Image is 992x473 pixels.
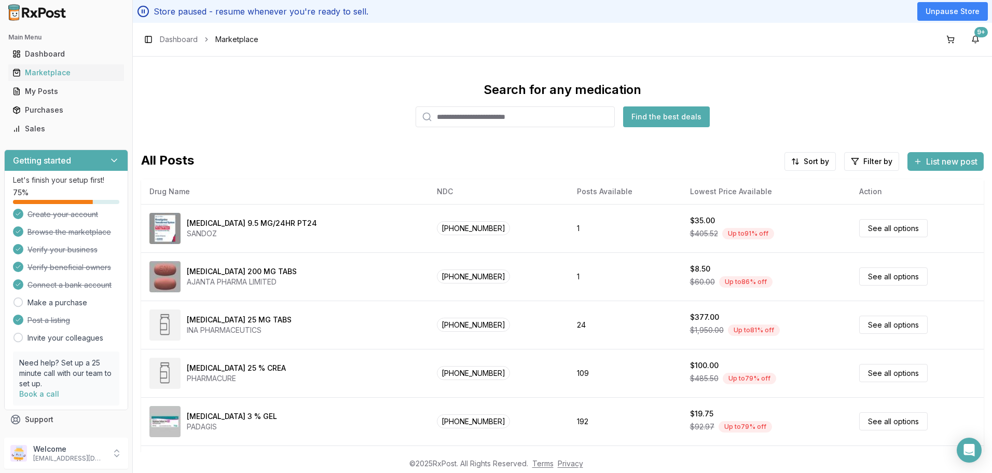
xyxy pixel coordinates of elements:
[149,261,181,292] img: Entacapone 200 MG TABS
[187,266,297,277] div: [MEDICAL_DATA] 200 MG TABS
[917,2,988,21] a: Unpause Store
[13,187,29,198] span: 75 %
[149,358,181,389] img: Methyl Salicylate 25 % CREA
[4,83,128,100] button: My Posts
[926,155,977,168] span: List new post
[719,421,772,433] div: Up to 79 % off
[27,280,112,290] span: Connect a bank account
[437,318,510,332] span: [PHONE_NUMBER]
[804,156,829,167] span: Sort by
[8,33,124,42] h2: Main Menu
[974,27,988,37] div: 9+
[682,179,851,204] th: Lowest Price Available
[27,315,70,326] span: Post a listing
[19,389,59,398] a: Book a call
[25,433,60,443] span: Feedback
[429,179,569,204] th: NDC
[13,175,119,185] p: Let's finish your setup first!
[690,325,724,335] span: $1,950.00
[12,105,120,115] div: Purchases
[33,444,105,454] p: Welcome
[8,101,124,119] a: Purchases
[690,312,719,322] div: $377.00
[160,34,198,45] a: Dashboard
[569,349,681,397] td: 109
[4,4,71,21] img: RxPost Logo
[719,276,773,288] div: Up to 86 % off
[149,213,181,244] img: Rivastigmine 9.5 MG/24HR PT24
[4,102,128,118] button: Purchases
[187,218,317,228] div: [MEDICAL_DATA] 9.5 MG/24HR PT24
[141,179,429,204] th: Drug Name
[569,397,681,445] td: 192
[859,267,928,286] a: See all options
[844,152,899,171] button: Filter by
[859,219,928,237] a: See all options
[532,459,554,468] a: Terms
[569,204,681,252] td: 1
[27,333,103,343] a: Invite your colleagues
[8,119,124,138] a: Sales
[12,49,120,59] div: Dashboard
[863,156,892,167] span: Filter by
[437,366,510,380] span: [PHONE_NUMBER]
[12,67,120,78] div: Marketplace
[10,445,27,462] img: User avatar
[4,46,128,62] button: Dashboard
[690,215,715,226] div: $35.00
[957,438,982,463] div: Open Intercom Messenger
[907,152,984,171] button: List new post
[690,422,714,432] span: $92.97
[141,152,194,171] span: All Posts
[623,106,710,127] button: Find the best deals
[4,64,128,81] button: Marketplace
[187,363,286,373] div: [MEDICAL_DATA] 25 % CREA
[484,82,641,98] div: Search for any medication
[149,406,181,437] img: Diclofenac Sodium 3 % GEL
[558,459,583,468] a: Privacy
[4,429,128,448] button: Feedback
[8,63,124,82] a: Marketplace
[859,316,928,334] a: See all options
[33,454,105,463] p: [EMAIL_ADDRESS][DOMAIN_NAME]
[690,264,710,274] div: $8.50
[19,358,113,389] p: Need help? Set up a 25 minute call with our team to set up.
[154,5,368,18] p: Store paused - resume whenever you're ready to sell.
[859,412,928,430] a: See all options
[27,245,98,255] span: Verify your business
[8,45,124,63] a: Dashboard
[569,179,681,204] th: Posts Available
[907,157,984,168] a: List new post
[4,120,128,137] button: Sales
[437,269,510,283] span: [PHONE_NUMBER]
[690,228,718,239] span: $405.52
[149,309,181,341] img: Diclofenac Potassium 25 MG TABS
[27,227,111,237] span: Browse the marketplace
[728,325,780,336] div: Up to 81 % off
[187,325,292,335] div: INA PHARMACEUTICS
[569,301,681,349] td: 24
[690,373,719,384] span: $485.50
[187,373,286,384] div: PHARMACURE
[967,31,984,48] button: 9+
[187,228,317,239] div: SANDOZ
[187,422,277,432] div: PADAGIS
[690,360,719,371] div: $100.00
[4,410,128,429] button: Support
[690,409,713,419] div: $19.75
[12,86,120,97] div: My Posts
[215,34,258,45] span: Marketplace
[187,315,292,325] div: [MEDICAL_DATA] 25 MG TABS
[437,414,510,428] span: [PHONE_NUMBER]
[8,82,124,101] a: My Posts
[723,373,776,384] div: Up to 79 % off
[187,277,297,287] div: AJANTA PHARMA LIMITED
[12,124,120,134] div: Sales
[859,364,928,382] a: See all options
[27,262,111,273] span: Verify beneficial owners
[784,152,836,171] button: Sort by
[851,179,984,204] th: Action
[690,277,715,287] span: $60.00
[27,209,98,220] span: Create your account
[160,34,258,45] nav: breadcrumb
